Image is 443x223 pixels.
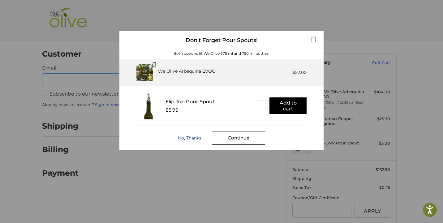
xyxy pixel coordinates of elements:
div: Don't Forget Pour Spouts! [119,31,324,50]
div: We Olive Arbequina EVOO [158,68,216,75]
div: Flip Top Pour Spout [166,99,254,105]
img: FTPS_bottle__43406.1705089544.233.225.jpg [136,92,161,119]
button: Add to cart [269,97,307,114]
div: Both options fit We Olive 375 ml and 750 ml bottles. [119,51,324,56]
button: ▲ [263,101,267,106]
button: Open LiveChat chat widget [71,8,79,15]
div: $5.95 [166,107,178,113]
button: ▼ [263,106,267,111]
div: No, Thanks [178,135,212,140]
p: We're away right now. Please check back later! [9,9,70,14]
div: $52.00 [292,69,307,76]
div: Continue [212,131,265,145]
